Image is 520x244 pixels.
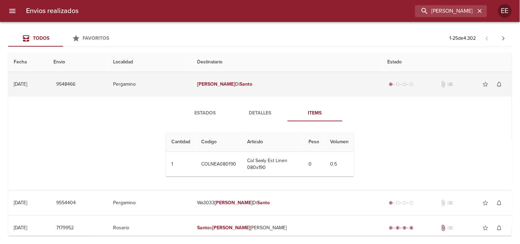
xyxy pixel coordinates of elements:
span: No tiene pedido asociado [447,81,454,88]
button: Agregar a favoritos [479,196,493,210]
span: Detalles [237,109,283,118]
span: radio_button_checked [389,82,393,86]
span: 7179952 [56,224,74,232]
span: Items [292,109,338,118]
button: Agregar a favoritos [479,221,493,235]
th: Envio [48,52,108,72]
span: radio_button_unchecked [396,82,400,86]
span: radio_button_checked [389,226,393,230]
div: [DATE] [14,81,27,87]
span: Pagina anterior [479,35,495,41]
button: 7179952 [53,222,76,234]
span: notifications_none [496,224,503,231]
td: Wa3033 Di [192,191,382,215]
div: EE [498,4,512,18]
button: menu [4,3,21,19]
span: radio_button_unchecked [402,82,407,86]
em: [PERSON_NAME] [213,225,251,231]
em: [PERSON_NAME] [197,81,235,87]
button: Activar notificaciones [493,221,506,235]
span: notifications_none [496,81,503,88]
td: s [PERSON_NAME] [192,216,382,240]
div: [DATE] [14,225,27,231]
div: Tabs Envios [8,30,118,47]
td: Pergamino [108,72,192,97]
table: Tabla de Items [166,132,354,176]
em: Santo [257,200,270,206]
td: Rosario [108,216,192,240]
th: Estado [382,52,512,72]
th: Localidad [108,52,192,72]
button: Agregar a favoritos [479,77,493,91]
span: Pagina siguiente [495,30,512,47]
th: Destinatario [192,52,382,72]
p: 1 - 25 de 4.302 [450,35,476,42]
th: Codigo [196,132,242,152]
td: COLNEA080190 [196,152,242,176]
th: Cantidad [166,132,196,152]
td: Col Sealy Est Linen 080x190 [242,152,303,176]
td: 0 [303,152,325,176]
span: 9548466 [56,80,75,89]
td: Pergamino [108,191,192,215]
span: 9554404 [56,199,76,207]
div: Tabs detalle de guia [178,105,342,121]
th: Volumen [325,132,354,152]
span: radio_button_checked [396,226,400,230]
em: Santo [197,225,210,231]
span: No tiene pedido asociado [447,224,454,231]
span: radio_button_checked [389,201,393,205]
div: Entregado [387,224,415,231]
td: Di [192,72,382,97]
span: radio_button_checked [409,226,413,230]
span: Todos [33,35,49,41]
span: No tiene documentos adjuntos [440,199,447,206]
div: Generado [387,199,415,206]
span: Estados [182,109,229,118]
th: Peso [303,132,325,152]
span: No tiene pedido asociado [447,199,454,206]
th: Articulo [242,132,303,152]
button: Activar notificaciones [493,196,506,210]
span: radio_button_unchecked [409,201,413,205]
span: star_border [482,81,489,88]
span: No tiene documentos adjuntos [440,81,447,88]
button: 9554404 [53,197,78,209]
span: radio_button_unchecked [402,201,407,205]
div: [DATE] [14,200,27,206]
button: Activar notificaciones [493,77,506,91]
input: buscar [415,5,475,17]
button: 9548466 [53,78,78,91]
em: [PERSON_NAME] [215,200,253,206]
td: 1 [166,152,196,176]
span: radio_button_unchecked [409,82,413,86]
span: Favoritos [83,35,109,41]
th: Fecha [8,52,48,72]
h6: Envios realizados [26,5,78,16]
span: radio_button_checked [402,226,407,230]
em: Santo [240,81,252,87]
span: star_border [482,199,489,206]
span: notifications_none [496,199,503,206]
span: Tiene documentos adjuntos [440,224,447,231]
span: star_border [482,224,489,231]
td: 0.5 [325,152,354,176]
span: radio_button_unchecked [396,201,400,205]
div: Generado [387,81,415,88]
